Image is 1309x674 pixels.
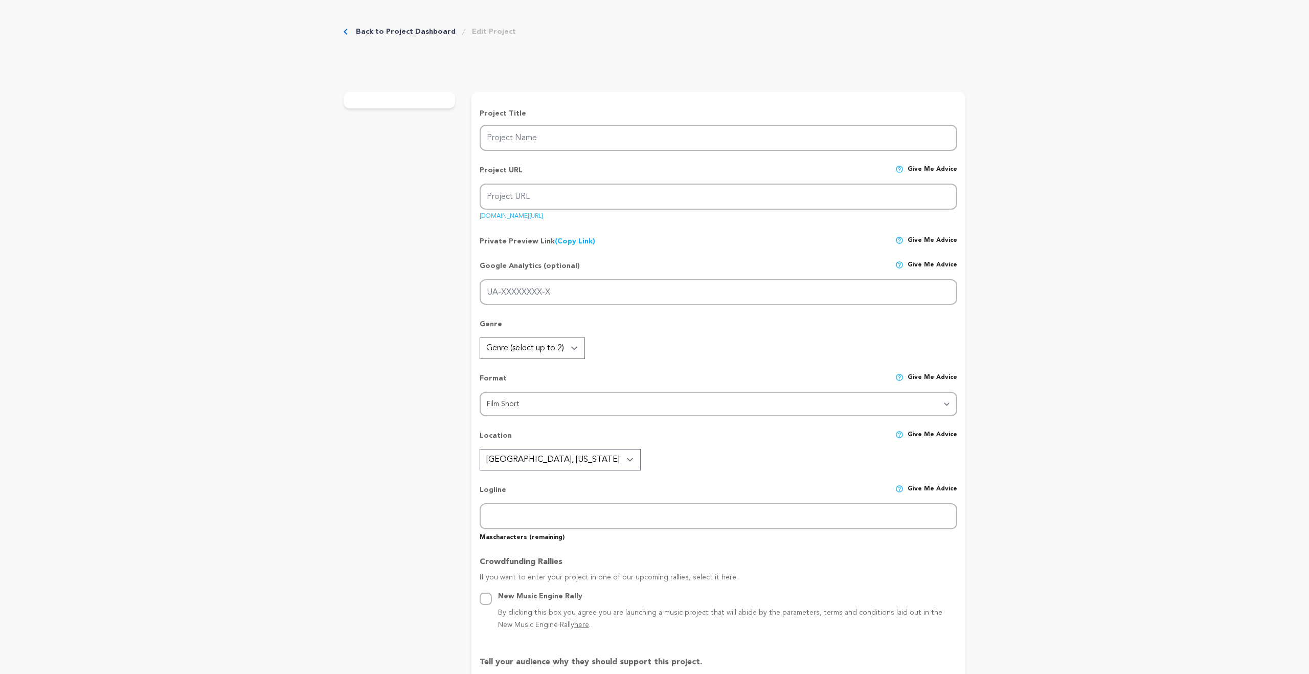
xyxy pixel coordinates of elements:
[480,261,580,279] p: Google Analytics (optional)
[908,485,957,503] span: Give me advice
[480,656,957,672] p: Tell your audience why they should support this project.
[480,529,957,542] p: Max characters ( remaining)
[480,556,957,572] p: Crowdfunding Rallies
[480,236,595,246] p: Private Preview Link
[480,373,507,392] p: Format
[895,261,904,269] img: help-circle.svg
[574,621,589,628] a: here
[480,279,957,305] input: UA-XXXXXXXX-X
[480,165,523,184] p: Project URL
[895,236,904,244] img: help-circle.svg
[344,27,516,37] div: Breadcrumb
[908,165,957,184] span: Give me advice
[895,165,904,173] img: help-circle.svg
[498,607,957,632] p: By clicking this box you agree you are launching a music project that will abide by the parameter...
[895,373,904,381] img: help-circle.svg
[480,184,957,210] input: Project URL
[480,209,543,219] a: [DOMAIN_NAME][URL]
[895,485,904,493] img: help-circle.svg
[480,125,957,151] input: Project Name
[908,373,957,392] span: Give me advice
[480,485,506,503] p: Logline
[480,108,957,119] p: Project Title
[480,572,957,591] p: If you want to enter your project in one of our upcoming rallies, select it here.
[472,27,516,37] a: Edit Project
[555,238,595,245] a: (Copy Link)
[480,319,957,338] p: Genre
[480,431,512,449] p: Location
[498,591,957,603] div: New Music Engine Rally
[908,431,957,449] span: Give me advice
[908,236,957,246] span: Give me advice
[356,27,456,37] a: Back to Project Dashboard
[908,261,957,279] span: Give me advice
[895,431,904,439] img: help-circle.svg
